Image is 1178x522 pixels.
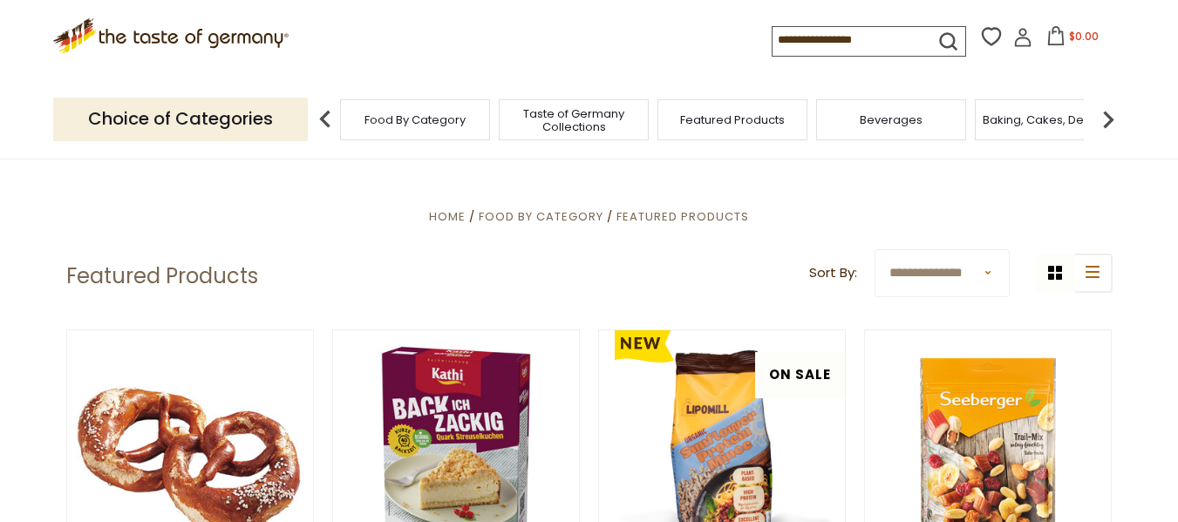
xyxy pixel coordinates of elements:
h1: Featured Products [66,263,258,289]
button: $0.00 [1036,26,1110,52]
span: $0.00 [1069,29,1099,44]
img: next arrow [1091,102,1126,137]
img: previous arrow [308,102,343,137]
a: Home [429,208,466,225]
a: Featured Products [616,208,749,225]
a: Food By Category [479,208,603,225]
a: Taste of Germany Collections [504,107,643,133]
a: Baking, Cakes, Desserts [983,113,1118,126]
a: Featured Products [680,113,785,126]
label: Sort By: [809,262,857,284]
a: Beverages [860,113,923,126]
p: Choice of Categories [53,98,308,140]
a: Food By Category [364,113,466,126]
